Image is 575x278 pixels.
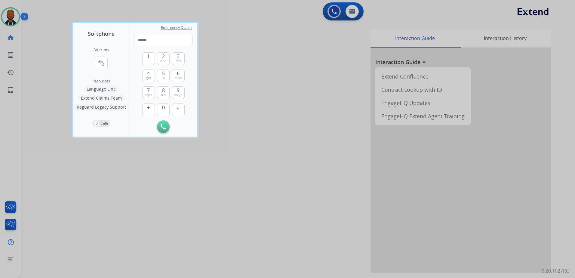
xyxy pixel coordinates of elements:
[177,53,180,60] span: 3
[84,85,119,93] button: Language Line
[160,59,166,63] span: abc
[157,69,170,82] button: 5jkl
[94,48,109,52] h2: Directory
[142,103,155,116] button: +
[78,94,125,102] button: Extend Claims Team
[142,86,155,99] button: 7pqrs
[146,76,151,81] span: ghi
[145,93,152,97] span: pqrs
[162,104,165,111] span: 0
[142,52,155,65] button: 1
[147,53,150,60] span: 1
[177,87,180,94] span: 9
[161,93,166,97] span: tuv
[157,86,170,99] button: 8tuv
[92,120,110,127] button: 0Calls
[177,70,180,77] span: 6
[157,52,170,65] button: 2abc
[74,103,129,111] button: Reguard Legacy Support
[142,69,155,82] button: 4ghi
[172,52,185,65] button: 3def
[93,79,110,84] span: Resources
[147,70,150,77] span: 4
[100,121,109,126] p: Calls
[177,104,180,111] span: #
[161,124,166,129] img: call-button
[172,103,185,116] button: #
[98,59,105,66] mat-icon: connect_without_contact
[172,86,185,99] button: 9wxyz
[176,59,181,63] span: def
[162,70,165,77] span: 5
[161,76,165,81] span: jkl
[147,87,150,94] span: 7
[174,93,182,97] span: wxyz
[147,104,150,111] span: +
[157,103,170,116] button: 0
[161,25,192,30] span: Emergency Dialing
[94,121,99,126] p: 0
[162,53,165,60] span: 2
[172,69,185,82] button: 6mno
[88,29,115,38] span: Softphone
[162,87,165,94] span: 8
[542,267,569,274] p: 0.20.1027RC
[174,76,182,81] span: mno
